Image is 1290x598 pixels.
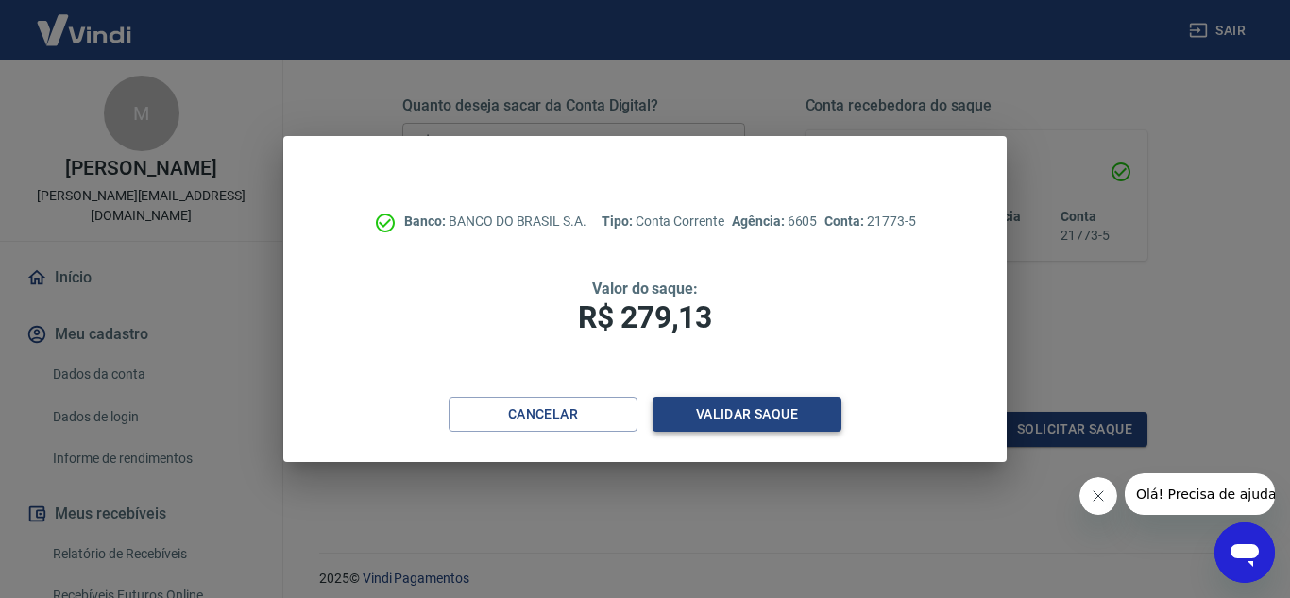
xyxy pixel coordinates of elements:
span: Agência: [732,214,788,229]
span: Tipo: [602,214,636,229]
iframe: Mensagem da empresa [1125,473,1275,515]
p: 6605 [732,212,817,231]
p: 21773-5 [824,212,915,231]
iframe: Fechar mensagem [1079,477,1117,515]
span: Valor do saque: [592,280,698,298]
button: Cancelar [449,397,637,432]
p: BANCO DO BRASIL S.A. [404,212,586,231]
span: Banco: [404,214,449,229]
span: Conta: [824,214,867,229]
p: Conta Corrente [602,212,724,231]
button: Validar saque [653,397,841,432]
span: R$ 279,13 [578,299,712,335]
iframe: Botão para abrir a janela de mensagens [1214,522,1275,583]
span: Olá! Precisa de ajuda? [11,13,159,28]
